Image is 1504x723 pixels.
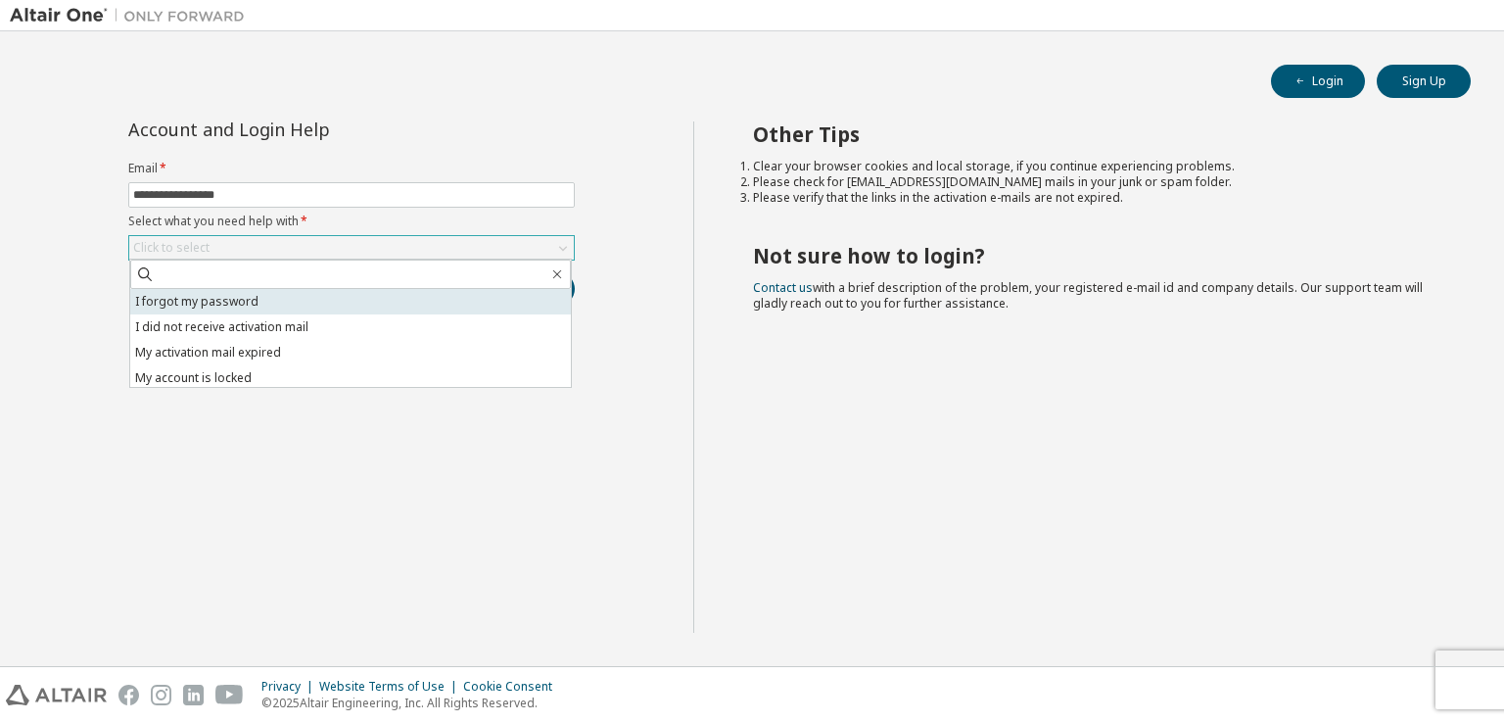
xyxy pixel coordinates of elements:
[463,679,564,695] div: Cookie Consent
[753,159,1436,174] li: Clear your browser cookies and local storage, if you continue experiencing problems.
[128,121,486,137] div: Account and Login Help
[6,685,107,705] img: altair_logo.svg
[753,279,1423,312] span: with a brief description of the problem, your registered e-mail id and company details. Our suppo...
[753,174,1436,190] li: Please check for [EMAIL_ADDRESS][DOMAIN_NAME] mails in your junk or spam folder.
[128,161,575,176] label: Email
[151,685,171,705] img: instagram.svg
[261,679,319,695] div: Privacy
[753,279,813,296] a: Contact us
[128,214,575,229] label: Select what you need help with
[261,695,564,711] p: © 2025 Altair Engineering, Inc. All Rights Reserved.
[133,240,210,256] div: Click to select
[215,685,244,705] img: youtube.svg
[1377,65,1471,98] button: Sign Up
[118,685,139,705] img: facebook.svg
[753,121,1436,147] h2: Other Tips
[1271,65,1365,98] button: Login
[129,236,574,260] div: Click to select
[319,679,463,695] div: Website Terms of Use
[753,243,1436,268] h2: Not sure how to login?
[10,6,255,25] img: Altair One
[130,289,571,314] li: I forgot my password
[753,190,1436,206] li: Please verify that the links in the activation e-mails are not expired.
[183,685,204,705] img: linkedin.svg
